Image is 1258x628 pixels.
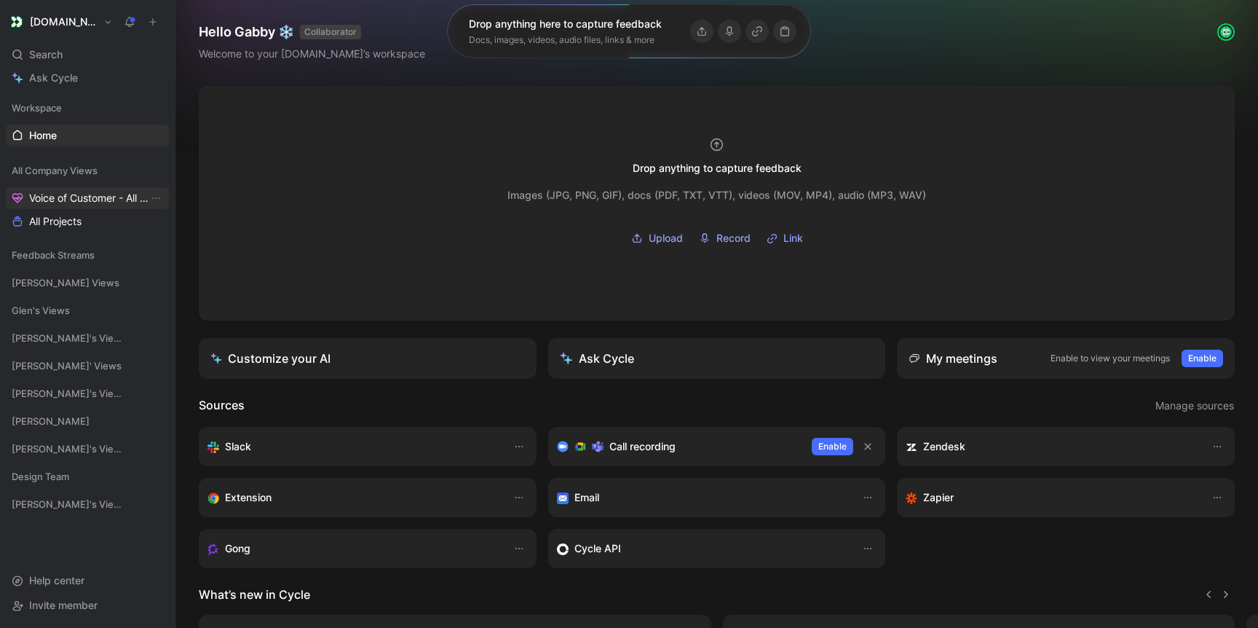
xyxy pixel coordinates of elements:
[207,489,499,506] div: Capture feedback from anywhere on the web
[557,489,848,506] div: Forward emails to your feedback inbox
[12,358,122,373] span: [PERSON_NAME]' Views
[207,540,499,557] div: Capture feedback from your incoming calls
[29,46,63,63] span: Search
[574,489,599,506] h3: Email
[6,493,169,519] div: [PERSON_NAME]'s Views
[30,15,98,28] h1: [DOMAIN_NAME]
[225,489,272,506] h3: Extension
[207,438,499,455] div: Sync your customers, send feedback and get updates in Slack
[6,299,169,326] div: Glen's Views
[12,101,62,115] span: Workspace
[29,214,82,229] span: All Projects
[649,229,683,247] span: Upload
[1182,350,1223,367] button: Enable
[906,438,1197,455] div: Sync customers and create docs
[818,439,847,454] span: Enable
[29,599,98,611] span: Invite member
[783,229,803,247] span: Link
[1155,397,1234,415] span: Manage sources
[6,44,169,66] div: Search
[12,386,125,401] span: [PERSON_NAME]'s Views
[923,438,965,455] h3: Zendesk
[6,438,169,464] div: [PERSON_NAME]'s Views
[6,466,169,487] div: Design Team
[1051,351,1170,366] p: Enable to view your meetings
[29,128,57,143] span: Home
[6,410,169,432] div: [PERSON_NAME]
[6,12,116,32] button: Customer.io[DOMAIN_NAME]
[609,438,676,455] h3: Call recording
[6,160,169,232] div: All Company ViewsVoice of Customer - All AreasView actionsAll Projects
[6,438,169,460] div: [PERSON_NAME]'s Views
[1188,351,1217,366] span: Enable
[199,586,310,603] h2: What’s new in Cycle
[909,350,997,367] div: My meetings
[6,327,169,349] div: [PERSON_NAME]'s Views
[300,25,361,39] button: COLLABORATOR
[761,227,808,249] button: Link
[6,244,169,270] div: Feedback Streams
[29,191,149,205] span: Voice of Customer - All Areas
[1219,25,1233,39] img: avatar
[12,303,70,318] span: Glen's Views
[6,187,169,209] a: Voice of Customer - All AreasView actions
[199,45,425,63] div: Welcome to your [DOMAIN_NAME]’s workspace
[469,15,662,33] div: Drop anything here to capture feedback
[626,227,688,249] button: Upload
[6,493,169,515] div: [PERSON_NAME]'s Views
[29,574,84,586] span: Help center
[548,338,886,379] button: Ask Cycle
[6,382,169,404] div: [PERSON_NAME]'s Views
[6,355,169,381] div: [PERSON_NAME]' Views
[12,414,90,428] span: [PERSON_NAME]
[29,69,78,87] span: Ask Cycle
[507,187,926,204] div: Images (JPG, PNG, GIF), docs (PDF, TXT, VTT), videos (MOV, MP4), audio (MP3, WAV)
[199,338,537,379] a: Customize your AI
[6,211,169,232] a: All Projects
[6,327,169,353] div: [PERSON_NAME]'s Views
[6,125,169,146] a: Home
[6,244,169,266] div: Feedback Streams
[923,489,954,506] h3: Zapier
[812,438,853,455] button: Enable
[906,489,1197,506] div: Capture feedback from thousands of sources with Zapier (survey results, recordings, sheets, etc).
[6,410,169,436] div: [PERSON_NAME]
[12,469,69,484] span: Design Team
[716,229,751,247] span: Record
[225,540,250,557] h3: Gong
[225,438,251,455] h3: Slack
[560,350,634,367] div: Ask Cycle
[6,299,169,321] div: Glen's Views
[6,160,169,181] div: All Company Views
[9,15,24,29] img: Customer.io
[6,382,169,409] div: [PERSON_NAME]'s Views
[199,23,425,41] h1: Hello Gabby ❄️
[210,350,331,367] div: Customize your AI
[12,497,125,511] span: [PERSON_NAME]'s Views
[6,67,169,89] a: Ask Cycle
[633,160,802,177] div: Drop anything to capture feedback
[6,355,169,377] div: [PERSON_NAME]' Views
[694,227,756,249] button: Record
[149,191,163,205] button: View actions
[6,570,169,592] div: Help center
[6,466,169,492] div: Design Team
[12,441,125,456] span: [PERSON_NAME]'s Views
[6,272,169,298] div: [PERSON_NAME] Views
[12,275,119,290] span: [PERSON_NAME] Views
[574,540,621,557] h3: Cycle API
[6,594,169,616] div: Invite member
[12,248,95,262] span: Feedback Streams
[6,97,169,119] div: Workspace
[6,272,169,294] div: [PERSON_NAME] Views
[12,331,125,345] span: [PERSON_NAME]'s Views
[1155,396,1235,415] button: Manage sources
[469,33,662,47] div: Docs, images, videos, audio files, links & more
[557,540,848,557] div: Sync customers & send feedback from custom sources. Get inspired by our favorite use case
[557,438,801,455] div: Record & transcribe meetings from Zoom, Meet & Teams.
[199,396,245,415] h2: Sources
[12,163,98,178] span: All Company Views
